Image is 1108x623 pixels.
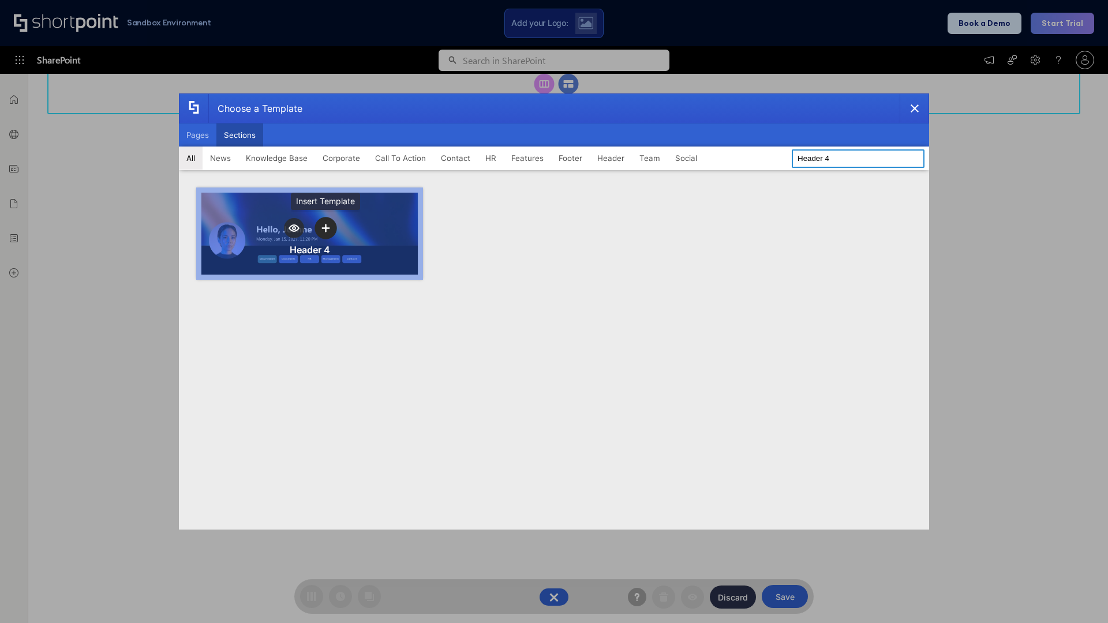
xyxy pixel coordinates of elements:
button: News [203,147,238,170]
button: Team [632,147,668,170]
div: Header 4 [290,244,330,256]
div: template selector [179,93,929,530]
button: Social [668,147,705,170]
button: All [179,147,203,170]
button: Pages [179,123,216,147]
button: Contact [433,147,478,170]
iframe: Chat Widget [1050,568,1108,623]
button: HR [478,147,504,170]
button: Features [504,147,551,170]
button: Header [590,147,632,170]
button: Knowledge Base [238,147,315,170]
button: Sections [216,123,263,147]
button: Corporate [315,147,368,170]
button: Footer [551,147,590,170]
input: Search [792,149,924,168]
div: Choose a Template [208,94,302,123]
button: Call To Action [368,147,433,170]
